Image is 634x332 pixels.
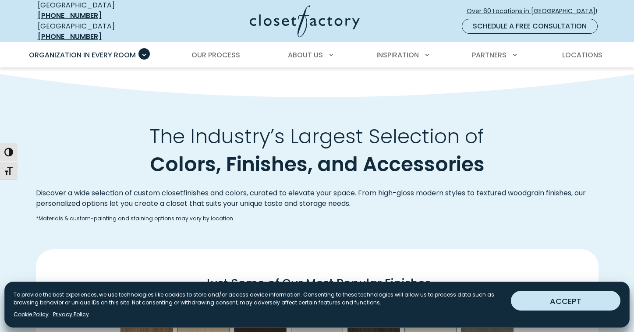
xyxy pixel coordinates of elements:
span: The Industry’s Largest Selection of [150,123,484,151]
span: Organization in Every Room [29,50,136,60]
span: Locations [562,50,602,60]
nav: Primary Menu [23,43,612,67]
img: Closet Factory Logo [250,5,360,37]
a: [PHONE_NUMBER] [38,32,102,42]
span: Inspiration [376,50,419,60]
span: *Materials & custom-painting and staining options may vary by location. [36,216,599,221]
span: Over 60 Locations in [GEOGRAPHIC_DATA]! [467,7,604,16]
span: Partners [472,50,506,60]
a: Schedule a Free Consultation [462,19,598,34]
span: About Us [288,50,323,60]
h3: Just Some of Our Most Popular Finishes [43,270,591,297]
a: [PHONE_NUMBER] [38,11,102,21]
a: Over 60 Locations in [GEOGRAPHIC_DATA]! [466,4,605,19]
a: finishes and colors [183,188,247,198]
div: [GEOGRAPHIC_DATA] [38,21,165,42]
a: Cookie Policy [14,311,49,318]
span: Our Process [191,50,240,60]
a: Privacy Policy [53,311,89,318]
p: Discover a wide selection of custom closet , curated to elevate your space. From high-gloss moder... [36,188,599,209]
span: Colors, Finishes, and Accessories [150,150,485,178]
button: ACCEPT [511,291,620,311]
p: To provide the best experiences, we use technologies like cookies to store and/or access device i... [14,291,504,307]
